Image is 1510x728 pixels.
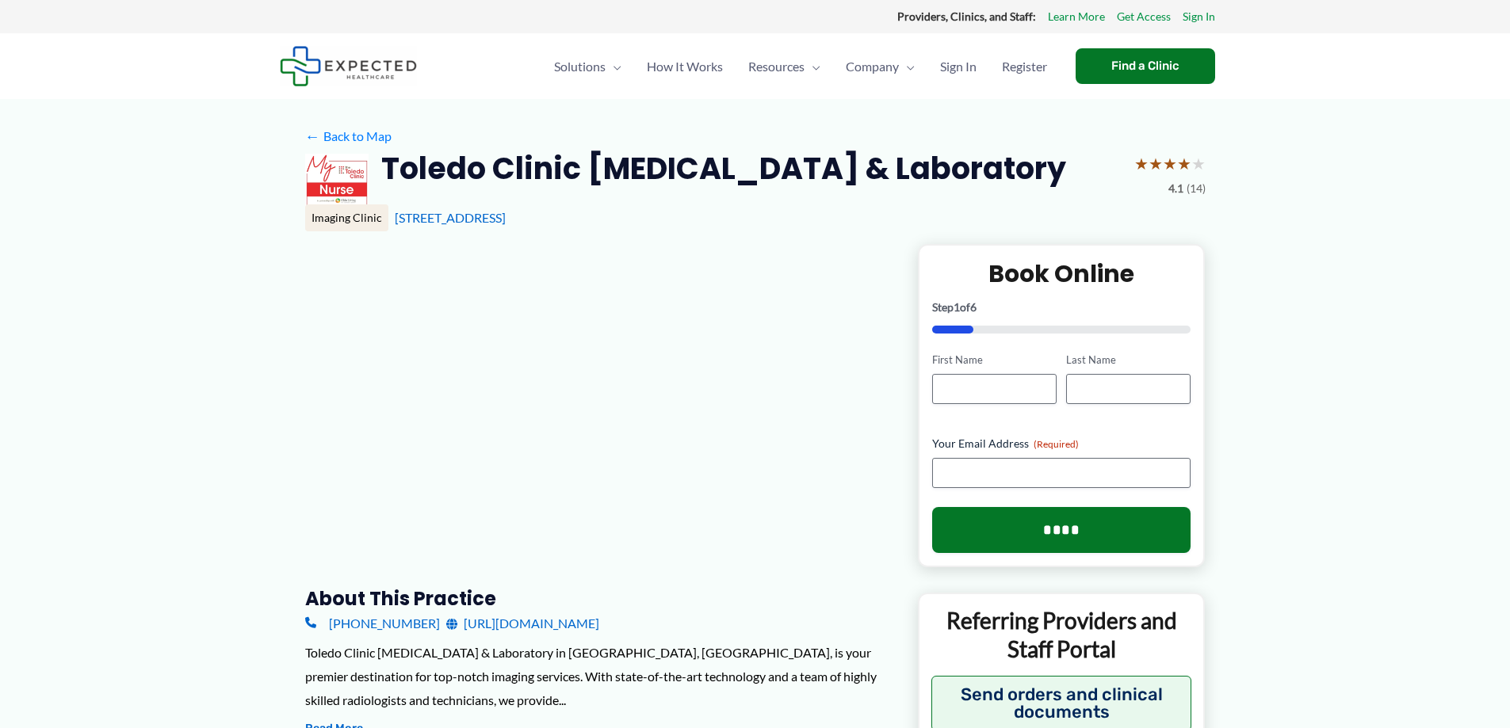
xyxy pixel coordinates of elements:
a: ←Back to Map [305,124,392,148]
label: First Name [932,353,1057,368]
span: Company [846,39,899,94]
span: ← [305,128,320,143]
span: Menu Toggle [899,39,915,94]
span: (14) [1187,178,1206,199]
span: Sign In [940,39,977,94]
a: Learn More [1048,6,1105,27]
h2: Book Online [932,258,1191,289]
span: ★ [1191,149,1206,178]
a: [PHONE_NUMBER] [305,612,440,635]
p: Referring Providers and Staff Portal [931,606,1192,664]
span: (Required) [1034,438,1079,450]
div: Imaging Clinic [305,204,388,231]
h2: Toledo Clinic [MEDICAL_DATA] & Laboratory [381,149,1066,188]
span: ★ [1149,149,1163,178]
img: Expected Healthcare Logo - side, dark font, small [280,46,417,86]
label: Last Name [1066,353,1191,368]
label: Your Email Address [932,436,1191,452]
a: Register [989,39,1060,94]
span: ★ [1163,149,1177,178]
a: Find a Clinic [1076,48,1215,84]
span: Menu Toggle [606,39,621,94]
a: Get Access [1117,6,1171,27]
h3: About this practice [305,586,893,611]
a: SolutionsMenu Toggle [541,39,634,94]
a: Sign In [1183,6,1215,27]
a: How It Works [634,39,736,94]
span: Register [1002,39,1047,94]
a: [URL][DOMAIN_NAME] [446,612,599,635]
p: Step of [932,302,1191,313]
strong: Providers, Clinics, and Staff: [897,10,1036,23]
span: How It Works [647,39,723,94]
span: Menu Toggle [805,39,820,94]
nav: Primary Site Navigation [541,39,1060,94]
span: Solutions [554,39,606,94]
a: ResourcesMenu Toggle [736,39,833,94]
span: 4.1 [1168,178,1183,199]
span: 6 [970,300,977,314]
a: CompanyMenu Toggle [833,39,927,94]
div: Toledo Clinic [MEDICAL_DATA] & Laboratory in [GEOGRAPHIC_DATA], [GEOGRAPHIC_DATA], is your premie... [305,641,893,711]
a: Sign In [927,39,989,94]
span: 1 [954,300,960,314]
span: ★ [1134,149,1149,178]
span: Resources [748,39,805,94]
span: ★ [1177,149,1191,178]
a: [STREET_ADDRESS] [395,210,506,225]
